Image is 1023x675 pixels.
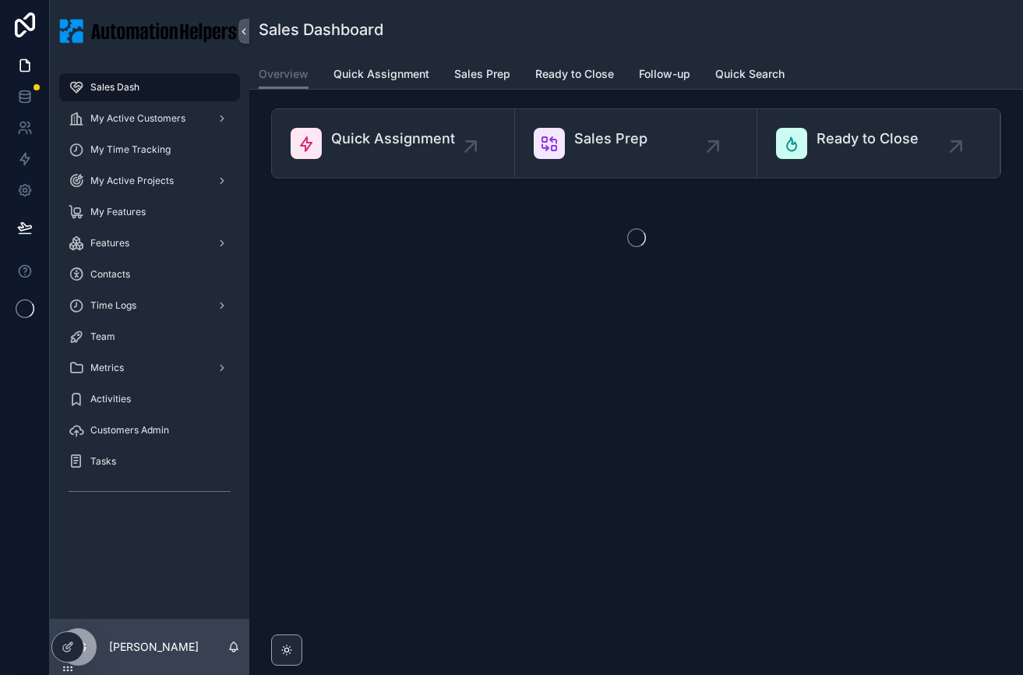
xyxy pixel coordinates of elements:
span: Activities [90,393,131,405]
a: My Active Projects [59,167,240,195]
a: Follow-up [639,60,690,91]
span: Features [90,237,129,249]
p: [PERSON_NAME] [109,639,199,655]
a: My Time Tracking [59,136,240,164]
a: Team [59,323,240,351]
a: Ready to Close [535,60,614,91]
span: Sales Prep [574,128,647,150]
a: Overview [259,60,309,90]
span: My Features [90,206,146,218]
a: Quick Assignment [272,109,515,178]
span: Sales Prep [454,66,510,82]
span: Sales Dash [90,81,139,94]
a: Quick Search [715,60,785,91]
span: Metrics [90,362,124,374]
a: Contacts [59,260,240,288]
span: Contacts [90,268,130,281]
span: My Active Customers [90,112,185,125]
a: My Features [59,198,240,226]
span: Tasks [90,455,116,468]
span: My Active Projects [90,175,174,187]
a: Time Logs [59,292,240,320]
a: Features [59,229,240,257]
span: Overview [259,66,309,82]
a: Ready to Close [757,109,1000,178]
span: Quick Assignment [331,128,455,150]
a: Sales Prep [515,109,758,178]
a: Quick Assignment [333,60,429,91]
span: Customers Admin [90,424,169,436]
a: Sales Prep [454,60,510,91]
h1: Sales Dashboard [259,19,383,41]
span: Team [90,330,115,343]
a: Sales Dash [59,73,240,101]
img: App logo [59,19,240,44]
a: Activities [59,385,240,413]
a: Metrics [59,354,240,382]
span: Follow-up [639,66,690,82]
a: Tasks [59,447,240,475]
div: scrollable content [50,62,249,524]
a: My Active Customers [59,104,240,133]
span: Quick Assignment [333,66,429,82]
span: Ready to Close [817,128,919,150]
a: Customers Admin [59,416,240,444]
span: Time Logs [90,299,136,312]
span: Ready to Close [535,66,614,82]
span: Quick Search [715,66,785,82]
span: My Time Tracking [90,143,171,156]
